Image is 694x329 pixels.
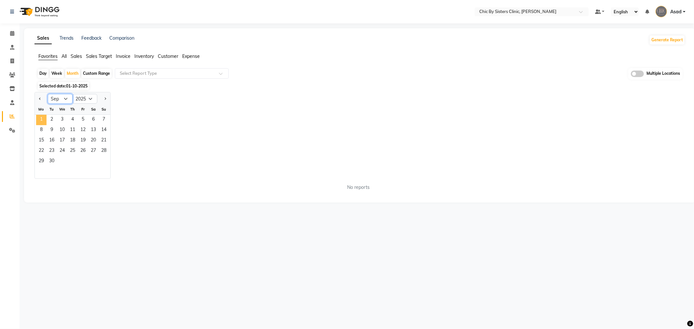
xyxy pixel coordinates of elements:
[66,84,88,88] span: 01-10-2025
[78,125,88,136] div: Friday, September 12, 2025
[36,115,47,125] div: Monday, September 1, 2025
[36,136,47,146] div: Monday, September 15, 2025
[88,104,99,114] div: Sa
[78,104,88,114] div: Fr
[134,53,154,59] span: Inventory
[57,115,67,125] div: Wednesday, September 3, 2025
[67,115,78,125] div: Thursday, September 4, 2025
[650,35,685,45] button: Generate Report
[47,115,57,125] span: 2
[99,146,109,156] div: Sunday, September 28, 2025
[36,115,47,125] span: 1
[102,94,108,104] button: Next month
[670,8,682,15] span: Asad
[158,53,178,59] span: Customer
[57,125,67,136] div: Wednesday, September 10, 2025
[36,146,47,156] span: 22
[67,125,78,136] div: Thursday, September 11, 2025
[78,115,88,125] span: 5
[99,104,109,114] div: Su
[81,69,112,78] div: Custom Range
[78,136,88,146] span: 19
[88,136,99,146] div: Saturday, September 20, 2025
[67,136,78,146] div: Thursday, September 18, 2025
[47,136,57,146] span: 16
[47,125,57,136] div: Tuesday, September 9, 2025
[78,146,88,156] span: 26
[36,136,47,146] span: 15
[36,125,47,136] span: 8
[38,69,48,78] div: Day
[34,33,52,44] a: Sales
[48,94,73,104] select: Select month
[57,136,67,146] div: Wednesday, September 17, 2025
[73,94,97,104] select: Select year
[36,156,47,167] span: 29
[347,184,370,191] span: No reports
[88,115,99,125] span: 6
[47,115,57,125] div: Tuesday, September 2, 2025
[38,53,58,59] span: Favorites
[67,136,78,146] span: 18
[99,125,109,136] span: 14
[116,53,130,59] span: Invoice
[99,115,109,125] span: 7
[109,35,134,41] a: Comparison
[57,104,67,114] div: We
[36,156,47,167] div: Monday, September 29, 2025
[57,125,67,136] span: 10
[99,136,109,146] span: 21
[17,3,61,21] img: logo
[656,6,667,17] img: Asad
[81,35,102,41] a: Feedback
[47,146,57,156] span: 23
[36,104,47,114] div: Mo
[67,146,78,156] span: 25
[78,125,88,136] span: 12
[182,53,200,59] span: Expense
[88,136,99,146] span: 20
[61,53,67,59] span: All
[36,125,47,136] div: Monday, September 8, 2025
[99,125,109,136] div: Sunday, September 14, 2025
[99,115,109,125] div: Sunday, September 7, 2025
[47,136,57,146] div: Tuesday, September 16, 2025
[67,125,78,136] span: 11
[88,146,99,156] div: Saturday, September 27, 2025
[99,146,109,156] span: 28
[60,35,74,41] a: Trends
[37,94,43,104] button: Previous month
[57,136,67,146] span: 17
[47,156,57,167] div: Tuesday, September 30, 2025
[88,125,99,136] div: Saturday, September 13, 2025
[646,71,680,77] span: Multiple Locations
[47,146,57,156] div: Tuesday, September 23, 2025
[57,146,67,156] span: 24
[67,146,78,156] div: Thursday, September 25, 2025
[67,115,78,125] span: 4
[67,104,78,114] div: Th
[57,146,67,156] div: Wednesday, September 24, 2025
[86,53,112,59] span: Sales Target
[57,115,67,125] span: 3
[78,136,88,146] div: Friday, September 19, 2025
[36,146,47,156] div: Monday, September 22, 2025
[65,69,80,78] div: Month
[88,146,99,156] span: 27
[71,53,82,59] span: Sales
[88,115,99,125] div: Saturday, September 6, 2025
[88,125,99,136] span: 13
[78,146,88,156] div: Friday, September 26, 2025
[47,156,57,167] span: 30
[50,69,64,78] div: Week
[38,82,89,90] span: Selected date:
[99,136,109,146] div: Sunday, September 21, 2025
[47,104,57,114] div: Tu
[47,125,57,136] span: 9
[78,115,88,125] div: Friday, September 5, 2025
